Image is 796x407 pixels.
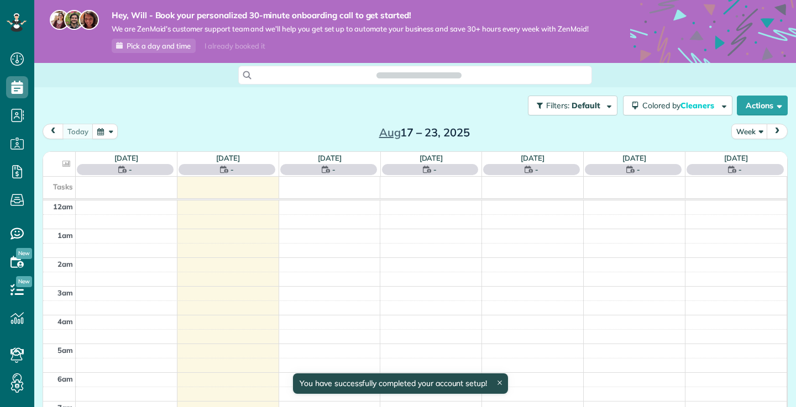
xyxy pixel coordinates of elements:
span: 3am [57,288,73,297]
span: Default [572,101,601,110]
span: 5am [57,346,73,355]
button: Filters: Default [528,96,617,115]
h2: 17 – 23, 2025 [355,126,494,139]
button: Colored byCleaners [623,96,732,115]
span: 6am [57,374,73,383]
span: Colored by [642,101,718,110]
span: Filters: [546,101,569,110]
span: New [16,248,32,259]
a: Filters: Default [522,96,617,115]
span: New [16,276,32,287]
a: Pick a day and time [112,39,196,53]
button: next [767,124,788,139]
button: prev [43,124,64,139]
img: michelle-19f622bdf1676172e81f8f8fba1fb50e276960ebfe0243fe18214015130c80e4.jpg [79,10,99,30]
span: Pick a day and time [127,41,191,50]
span: Search ZenMaid… [387,70,450,81]
button: Week [731,124,768,139]
span: - [535,164,538,175]
a: [DATE] [216,154,240,162]
span: - [637,164,640,175]
span: - [129,164,132,175]
a: [DATE] [318,154,342,162]
button: today [62,124,93,139]
span: - [739,164,742,175]
a: [DATE] [724,154,748,162]
span: 4am [57,317,73,326]
a: [DATE] [420,154,443,162]
button: Actions [737,96,788,115]
span: We are ZenMaid’s customer support team and we’ll help you get set up to automate your business an... [112,24,589,34]
span: Tasks [53,182,73,191]
a: [DATE] [521,154,544,162]
div: You have successfully completed your account setup! [293,373,508,394]
img: maria-72a9807cf96188c08ef61303f053569d2e2a8a1cde33d635c8a3ac13582a053d.jpg [50,10,70,30]
div: I already booked it [198,39,271,53]
a: [DATE] [114,154,138,162]
span: Aug [379,125,401,139]
span: - [231,164,234,175]
span: 1am [57,231,73,240]
span: - [433,164,437,175]
span: 12am [53,202,73,211]
span: Cleaners [680,101,716,110]
span: - [332,164,336,175]
a: [DATE] [622,154,646,162]
strong: Hey, Will - Book your personalized 30-minute onboarding call to get started! [112,10,589,21]
img: jorge-587dff0eeaa6aab1f244e6dc62b8924c3b6ad411094392a53c71c6c4a576187d.jpg [64,10,84,30]
span: 2am [57,260,73,268]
